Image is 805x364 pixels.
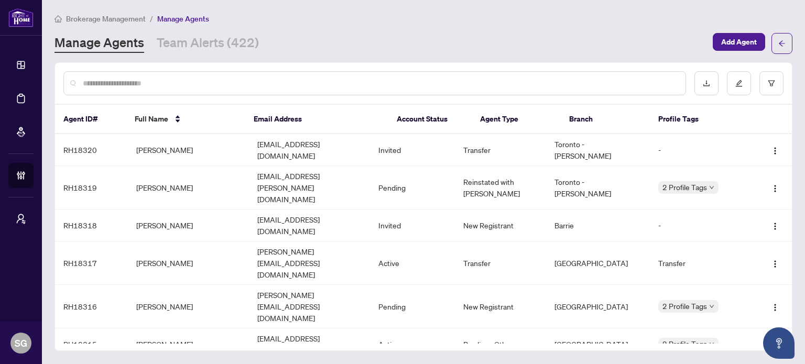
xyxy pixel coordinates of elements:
td: Invited [370,209,455,241]
span: 2 Profile Tags [662,300,707,312]
span: 2 Profile Tags [662,338,707,350]
td: - [650,209,753,241]
td: [PERSON_NAME] [128,166,249,209]
td: Transfer [650,241,753,285]
button: edit [727,71,751,95]
img: Logo [771,222,779,230]
span: filter [768,80,775,87]
span: download [703,80,710,87]
button: Logo [767,255,784,271]
button: Logo [767,217,784,234]
th: Agent Type [472,105,561,134]
td: Transfer [455,241,546,285]
td: RH18317 [55,241,128,285]
span: Add Agent [721,34,757,50]
td: RH18319 [55,166,128,209]
span: 2 Profile Tags [662,181,707,193]
img: Logo [771,184,779,193]
a: Manage Agents [55,34,144,53]
span: home [55,15,62,23]
td: [EMAIL_ADDRESS][DOMAIN_NAME] [249,134,370,166]
a: Team Alerts (422) [157,34,259,53]
td: - [650,134,753,166]
td: Transfer [455,134,546,166]
td: New Registrant [455,285,546,328]
td: RH18315 [55,328,128,360]
td: Prodigy - Other [455,328,546,360]
th: Email Address [245,105,388,134]
td: RH18320 [55,134,128,166]
td: [EMAIL_ADDRESS][DOMAIN_NAME] [249,209,370,241]
td: Pending [370,166,455,209]
th: Full Name [126,105,245,134]
span: edit [735,80,743,87]
span: down [709,304,714,309]
span: Manage Agents [157,14,209,24]
td: [GEOGRAPHIC_DATA] [546,285,650,328]
th: Agent ID# [55,105,126,134]
span: down [709,185,714,190]
button: Logo [767,179,784,196]
button: Add Agent [713,33,765,51]
td: Invited [370,134,455,166]
span: down [709,341,714,347]
td: Toronto - [PERSON_NAME] [546,166,650,209]
td: Reinstated with [PERSON_NAME] [455,166,546,209]
img: Logo [771,260,779,268]
td: [PERSON_NAME] [128,285,249,328]
button: filter [759,71,784,95]
td: [PERSON_NAME][EMAIL_ADDRESS][DOMAIN_NAME] [249,285,370,328]
img: Logo [771,147,779,155]
td: New Registrant [455,209,546,241]
td: Active [370,241,455,285]
td: [PERSON_NAME] [128,328,249,360]
td: [GEOGRAPHIC_DATA] [546,328,650,360]
span: arrow-left [778,40,786,47]
td: Active [370,328,455,360]
td: Toronto - [PERSON_NAME] [546,134,650,166]
span: Brokerage Management [66,14,146,24]
td: [PERSON_NAME] [128,209,249,241]
li: / [150,13,153,25]
td: [EMAIL_ADDRESS][DOMAIN_NAME] [249,328,370,360]
button: download [694,71,719,95]
img: logo [8,8,34,27]
th: Profile Tags [650,105,751,134]
td: Pending [370,285,455,328]
td: Barrie [546,209,650,241]
th: Account Status [388,105,472,134]
button: Logo [767,141,784,158]
span: user-switch [16,214,26,224]
td: RH18318 [55,209,128,241]
td: [GEOGRAPHIC_DATA] [546,241,650,285]
td: RH18316 [55,285,128,328]
td: [EMAIL_ADDRESS][PERSON_NAME][DOMAIN_NAME] [249,166,370,209]
span: Full Name [135,113,168,125]
th: Branch [561,105,650,134]
button: Logo [767,298,784,315]
td: [PERSON_NAME] [128,134,249,166]
span: SG [15,336,27,350]
td: [PERSON_NAME] [128,241,249,285]
button: Open asap [763,327,795,359]
td: [PERSON_NAME][EMAIL_ADDRESS][DOMAIN_NAME] [249,241,370,285]
img: Logo [771,303,779,312]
